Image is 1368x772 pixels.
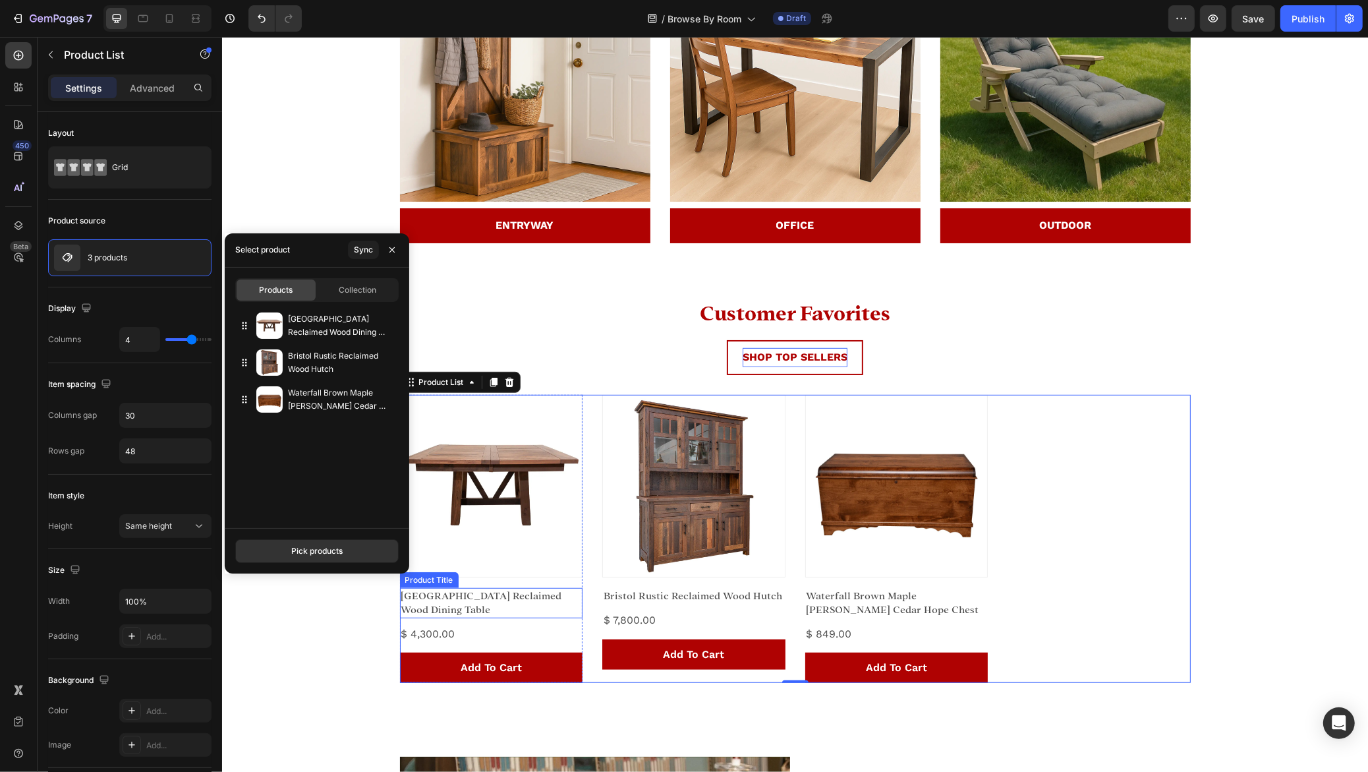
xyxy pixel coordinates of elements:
div: Add To cart [239,623,300,639]
button: Sync [348,241,379,259]
a: OUTDOOR [718,171,969,206]
input: Auto [120,328,159,351]
p: Advanced [130,81,175,95]
div: Grid [112,152,192,183]
div: Color [48,705,69,717]
div: Product source [48,215,105,227]
div: Add To cart [441,610,502,626]
strong: OUTDOOR [817,182,869,194]
iframe: To enrich screen reader interactions, please activate Accessibility in Grammarly extension settings [222,37,1368,772]
div: Item spacing [48,376,114,394]
div: Size [48,562,83,579]
p: ⁠⁠⁠⁠⁠⁠⁠ [179,263,967,291]
img: brown maple cedar lined hope chest [584,359,766,541]
div: Select product [235,244,290,256]
span: Collection [339,284,376,296]
p: Bristol Rustic Reclaimed Wood Hutch [288,349,393,376]
img: product feature img [54,245,80,271]
div: 450 [13,140,32,151]
div: Width [48,595,70,607]
div: Sync [354,244,373,256]
strong: OFFICE [554,182,592,194]
input: Auto [120,439,211,463]
a: Waterfall Brown Maple Asbury Cedar Hope Chest [584,359,766,541]
div: Columns gap [48,409,97,421]
div: Add... [146,705,208,717]
p: [GEOGRAPHIC_DATA] Reclaimed Wood Dining Table [288,312,393,339]
a: Hawthorne Square Reclaimed Wood Dining Table [179,359,360,541]
div: Padding [48,630,78,642]
input: Auto [120,403,211,427]
img: collections [256,386,283,413]
span: Draft [786,13,806,24]
a: Bristol Rustic Reclaimed Wood Hutch [381,359,563,541]
img: Dining Room Hutch Buffet in Reclaimed Wood [381,359,563,541]
p: 7 [86,11,92,26]
div: Height [48,520,72,532]
div: $ 4,300.00 [178,587,235,609]
div: Rows gap [48,445,84,457]
a: OFFICE [448,171,698,206]
p: Waterfall Brown Maple [PERSON_NAME] Cedar Hope Chest [288,386,393,413]
a: ENTRYWAY [178,171,428,206]
button: Publish [1280,5,1336,32]
strong: SHOP TOP SELLERS [521,314,625,326]
div: Rich Text Editor. Editing area: main [521,311,625,330]
div: Image [48,739,71,751]
img: collections [256,312,283,339]
div: Undo/Redo [248,5,302,32]
span: Customer Favorites [478,266,668,287]
button: Save [1232,5,1275,32]
div: Background [48,672,112,690]
span: Save [1243,13,1265,24]
button: Pick products [235,539,399,563]
input: Auto [120,589,211,613]
div: Product List [194,340,244,351]
h2: Bristol Rustic Reclaimed Wood Hutch [380,551,563,568]
div: Item style [48,490,84,502]
p: Product List [64,47,176,63]
h2: To enrich screen reader interactions, please activate Accessibility in Grammarly extension settings [178,262,969,293]
button: 7 [5,5,98,32]
img: collections [256,349,283,376]
div: Pick products [291,545,343,557]
div: Add... [146,740,208,752]
p: 3 products [88,253,127,262]
div: Layout [48,127,74,139]
button: Same height [119,514,212,538]
strong: ENTRYWAY [274,182,332,194]
span: Same height [125,521,172,531]
p: Settings [65,81,102,95]
div: Open Intercom Messenger [1323,707,1355,739]
div: Display [48,300,94,318]
span: / [662,12,665,26]
div: $ 7,800.00 [380,573,435,595]
div: Publish [1292,12,1325,26]
h2: [GEOGRAPHIC_DATA] Reclaimed Wood Dining Table [178,551,361,581]
button: Add To cart [380,603,563,633]
span: Browse By Room [668,12,741,26]
a: Rich Text Editor. Editing area: main [505,303,641,338]
div: Add... [146,631,208,643]
div: Product Title [181,537,234,549]
div: Beta [10,241,32,252]
div: Columns [48,334,81,345]
button: Add To cart [178,616,361,646]
span: Products [259,284,293,296]
div: Add To cart [644,623,705,639]
h2: Waterfall Brown Maple [PERSON_NAME] Cedar Hope Chest [583,551,766,581]
div: $ 849.00 [583,587,631,609]
button: Add To cart [583,616,766,646]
